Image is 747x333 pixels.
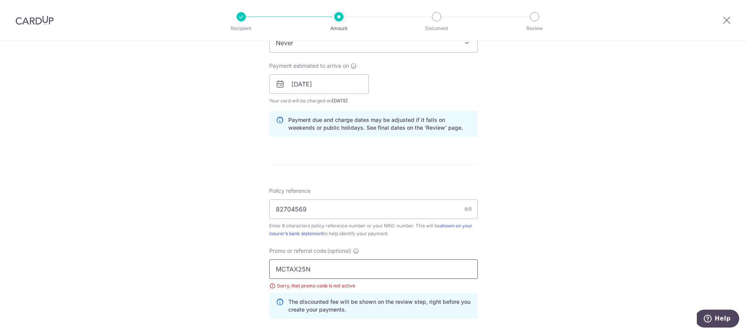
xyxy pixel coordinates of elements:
span: Promo or referral code [269,247,326,255]
p: Document [408,25,465,32]
span: Never [270,33,477,52]
span: (optional) [327,247,351,255]
p: Review [506,25,563,32]
p: Amount [310,25,368,32]
img: CardUp [16,16,54,25]
div: 8/9 [465,205,472,213]
span: Payment estimated to arrive on [269,62,349,70]
p: Recipient [212,25,270,32]
div: Enter 8 characters policy reference number or your NRIC number. This will be to help identify you... [269,222,478,238]
input: DD / MM / YYYY [269,74,369,94]
iframe: Opens a widget where you can find more information [697,310,739,329]
div: Sorry, that promo code is not active [269,282,478,290]
label: Policy reference [269,187,310,195]
p: Payment due and charge dates may be adjusted if it falls on weekends or public holidays. See fina... [288,116,471,132]
p: The discounted fee will be shown on the review step, right before you create your payments. [288,298,471,314]
span: [DATE] [332,98,348,104]
span: Never [269,33,478,53]
span: Your card will be charged on [269,97,369,105]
